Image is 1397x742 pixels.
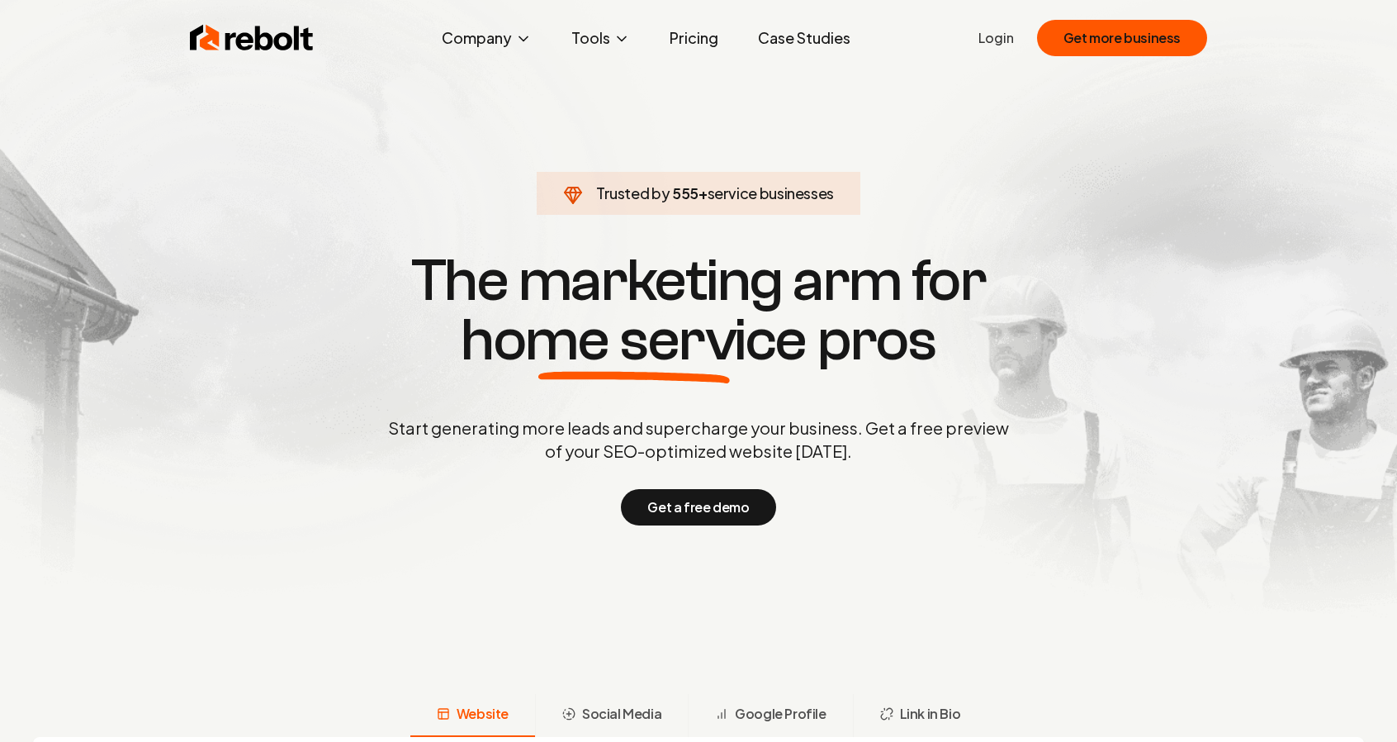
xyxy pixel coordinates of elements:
[302,251,1095,370] h1: The marketing arm for pros
[410,694,535,737] button: Website
[745,21,864,55] a: Case Studies
[735,704,826,724] span: Google Profile
[457,704,509,724] span: Website
[190,21,314,55] img: Rebolt Logo
[535,694,688,737] button: Social Media
[900,704,961,724] span: Link in Bio
[385,416,1012,463] p: Start generating more leads and supercharge your business. Get a free preview of your SEO-optimiz...
[688,694,852,737] button: Google Profile
[621,489,775,526] button: Get a free demo
[698,183,708,202] span: +
[708,183,835,202] span: service businesses
[582,704,661,724] span: Social Media
[1037,20,1207,56] button: Get more business
[596,183,670,202] span: Trusted by
[978,28,1014,48] a: Login
[853,694,987,737] button: Link in Bio
[461,311,807,370] span: home service
[429,21,545,55] button: Company
[558,21,643,55] button: Tools
[656,21,732,55] a: Pricing
[672,182,698,205] span: 555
